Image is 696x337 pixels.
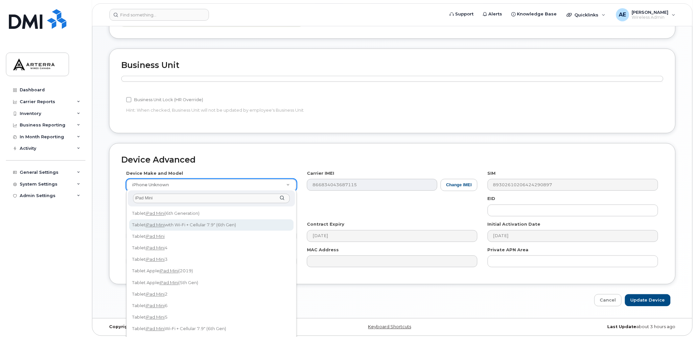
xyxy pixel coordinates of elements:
span: iPad Mini [146,315,165,320]
div: Tablet Wi-Fi + Cellular 7.9" (6th Gen) [130,324,293,334]
span: iPad Mini [159,280,178,285]
div: Tablet 3 [130,255,293,265]
div: Tablet 2 [130,289,293,300]
div: Tablet 6 [130,301,293,311]
span: iPad Mini [146,234,165,239]
span: iPad Mini [159,268,178,274]
span: iPad Mini [146,222,165,228]
span: iPad Mini [146,211,165,216]
span: iPad Mini [146,326,165,331]
div: Tablet with Wi-Fi + Cellular 7.9" (6th Gen) [130,220,293,230]
span: iPad Mini [146,292,165,297]
div: Tablet Apple (2019) [130,266,293,277]
span: iPad Mini [146,257,165,262]
div: Tablet (6th Generation) [130,209,293,219]
span: iPad Mini [146,245,165,251]
div: Tablet 4 [130,243,293,253]
span: iPad Mini [146,303,165,308]
div: Tablet [130,232,293,242]
div: Tablet 5 [130,312,293,323]
div: Tablet Apple (5th Gen) [130,278,293,288]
